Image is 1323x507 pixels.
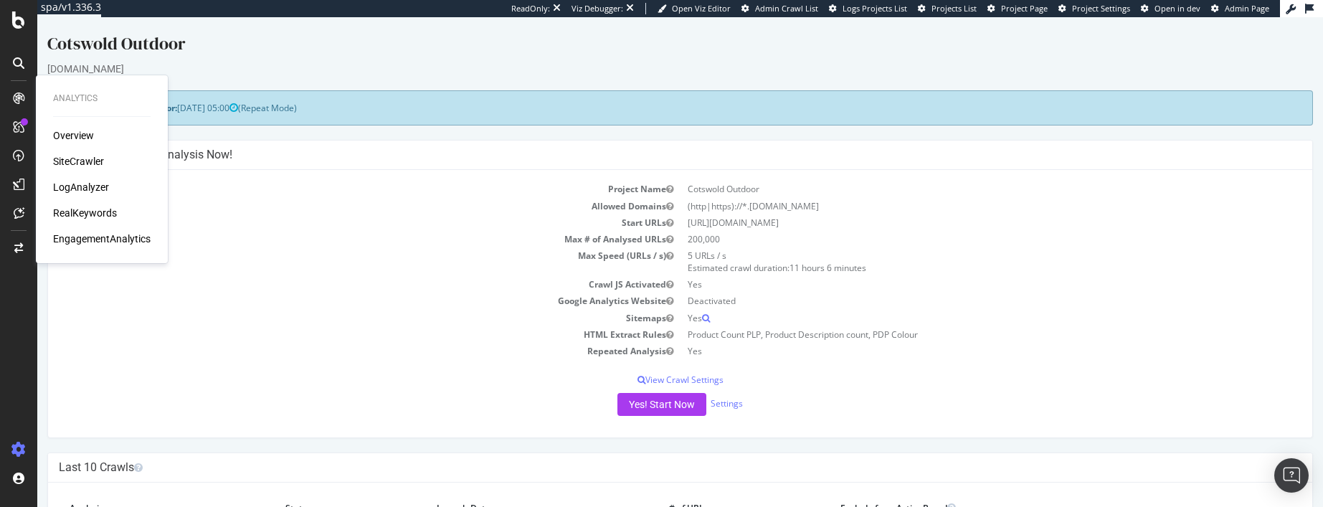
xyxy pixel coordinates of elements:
td: Start URLs [22,197,643,214]
th: Status [237,476,389,506]
th: Analysis [22,476,237,506]
a: Admin Page [1211,3,1269,14]
span: Project Settings [1072,3,1130,14]
td: Google Analytics Website [22,275,643,292]
td: Yes [643,326,1265,342]
td: Cotswold Outdoor [643,164,1265,180]
a: Projects List [918,3,977,14]
div: (Repeat Mode) [10,73,1276,108]
div: ReadOnly: [511,3,550,14]
td: (http|https)://*.[DOMAIN_NAME] [643,181,1265,197]
div: Viz Debugger: [572,3,623,14]
td: Project Name [22,164,643,180]
span: Project Page [1001,3,1048,14]
a: Project Settings [1058,3,1130,14]
td: Repeated Analysis [22,326,643,342]
strong: Next Launch Scheduled for: [22,85,140,97]
a: Project Page [987,3,1048,14]
td: Allowed Domains [22,181,643,197]
td: [URL][DOMAIN_NAME] [643,197,1265,214]
h4: Last 10 Crawls [22,443,1264,458]
a: Open in dev [1141,3,1200,14]
div: [DOMAIN_NAME] [10,44,1276,59]
a: SiteCrawler [53,154,104,169]
div: Analytics [53,93,151,105]
span: Open in dev [1154,3,1200,14]
td: Deactivated [643,275,1265,292]
p: View Crawl Settings [22,356,1264,369]
div: Cotswold Outdoor [10,14,1276,44]
a: Admin Crawl List [741,3,818,14]
span: [DATE] 05:00 [140,85,201,97]
th: Exclude from ActionBoard [792,476,1177,506]
button: Yes! Start Now [580,376,669,399]
span: Projects List [931,3,977,14]
a: Open Viz Editor [658,3,731,14]
td: Yes [643,293,1265,309]
th: # of URLs [621,476,792,506]
td: HTML Extract Rules [22,309,643,326]
td: Product Count PLP, Product Description count, PDP Colour [643,309,1265,326]
td: Yes [643,259,1265,275]
a: LogAnalyzer [53,180,109,194]
td: Sitemaps [22,293,643,309]
td: Max Speed (URLs / s) [22,230,643,259]
th: Launch Date [389,476,621,506]
a: Overview [53,128,94,143]
td: Crawl JS Activated [22,259,643,275]
td: 200,000 [643,214,1265,230]
h4: Configure your New Analysis Now! [22,131,1264,145]
a: EngagementAnalytics [53,232,151,246]
span: Admin Page [1225,3,1269,14]
a: RealKeywords [53,206,117,220]
td: 5 URLs / s Estimated crawl duration: [643,230,1265,259]
div: Open Intercom Messenger [1274,458,1309,493]
span: 11 hours 6 minutes [752,245,829,257]
a: Settings [673,380,706,392]
span: Logs Projects List [843,3,907,14]
td: Max # of Analysed URLs [22,214,643,230]
span: Admin Crawl List [755,3,818,14]
a: Logs Projects List [829,3,907,14]
span: Open Viz Editor [672,3,731,14]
